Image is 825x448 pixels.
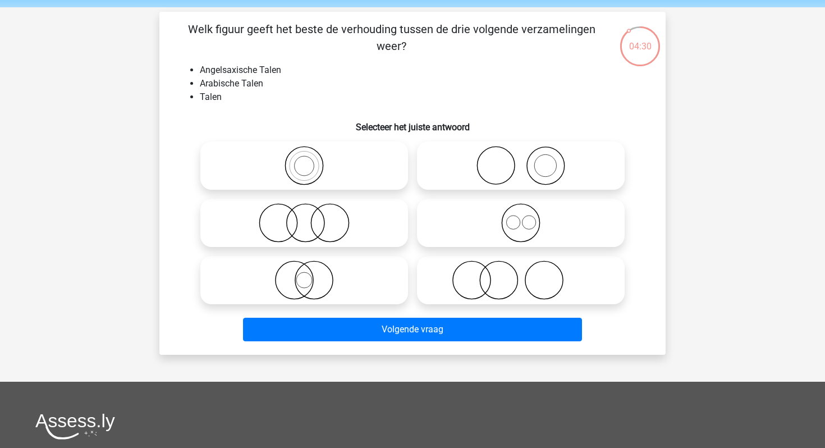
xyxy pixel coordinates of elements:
[200,63,648,77] li: Angelsaxische Talen
[177,21,606,54] p: Welk figuur geeft het beste de verhouding tussen de drie volgende verzamelingen weer?
[619,25,661,53] div: 04:30
[200,77,648,90] li: Arabische Talen
[243,318,583,341] button: Volgende vraag
[35,413,115,440] img: Assessly logo
[177,113,648,132] h6: Selecteer het juiste antwoord
[200,90,648,104] li: Talen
